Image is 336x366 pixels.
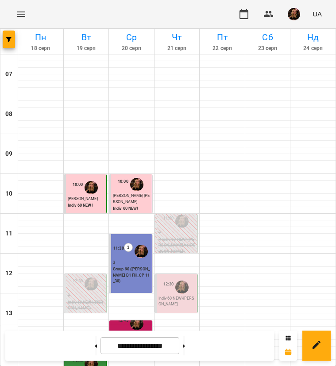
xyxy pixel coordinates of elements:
[113,260,150,266] p: 3
[292,31,334,44] h6: Нд
[5,109,12,119] h6: 08
[163,281,174,287] label: 12:30
[175,281,189,294] img: Завада Аня
[175,215,189,228] img: Завада Аня
[110,44,153,53] h6: 20 серп
[118,178,128,185] label: 10:00
[130,178,143,191] img: Завада Аня
[68,293,105,299] p: 0
[288,8,300,20] img: 019b2ef03b19e642901f9fba5a5c5a68.jpg
[247,44,289,53] h6: 23 серп
[156,31,198,44] h6: Чт
[247,31,289,44] h6: Сб
[85,181,98,194] img: Завада Аня
[292,44,334,53] h6: 24 серп
[113,245,124,251] label: 11:30
[158,296,196,308] p: Indiv 60 NEW! - [PERSON_NAME]
[73,278,83,284] label: 12:30
[158,230,196,236] p: 0
[158,237,196,255] p: P.Indiv 60 NEW! ([PERSON_NAME] та [PERSON_NAME])
[135,245,148,258] img: Завада Аня
[19,44,62,53] h6: 18 серп
[113,206,150,212] p: Indiv 60 NEW!
[5,189,12,199] h6: 10
[309,6,325,22] button: UA
[68,203,105,209] p: Indiv 60 NEW!
[5,69,12,79] h6: 07
[130,317,143,330] img: Завада Аня
[118,317,128,324] label: 13:45
[110,31,153,44] h6: Ср
[68,196,98,201] span: [PERSON_NAME]
[313,9,322,19] span: UA
[113,266,150,285] p: Group 90 ([PERSON_NAME] В1 ПН_СР 11_30)
[65,44,108,53] h6: 19 серп
[11,4,32,25] button: Menu
[201,44,243,53] h6: 22 серп
[65,31,108,44] h6: Вт
[156,44,198,53] h6: 21 серп
[5,269,12,278] h6: 12
[19,31,62,44] h6: Пн
[5,308,12,318] h6: 13
[163,215,174,221] label: 11:00
[73,181,83,188] label: 10:00
[124,243,133,252] label: 3
[5,229,12,239] h6: 11
[5,149,12,159] h6: 09
[68,300,105,312] p: Indiv 60 NEW! ([PERSON_NAME])
[113,193,150,204] span: [PERSON_NAME] [PERSON_NAME]
[201,31,243,44] h6: Пт
[85,277,98,291] img: Завада Аня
